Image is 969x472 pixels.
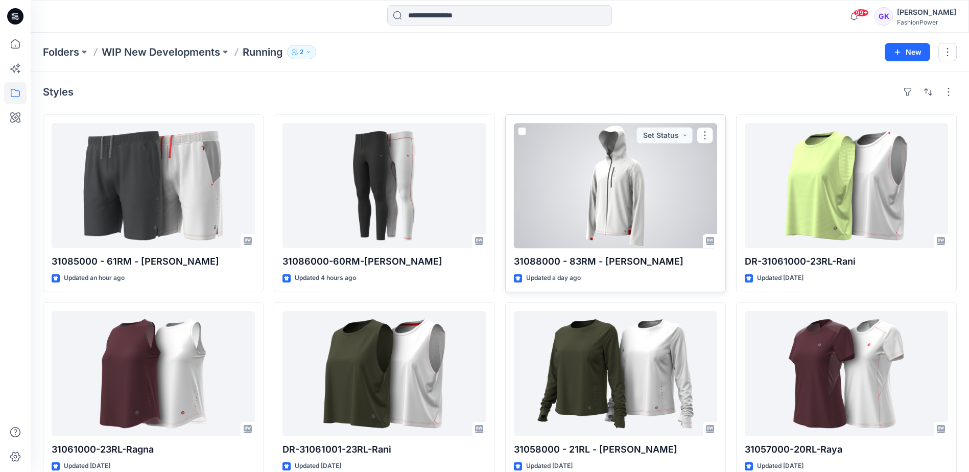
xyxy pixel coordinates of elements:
a: 31085000 - 61RM - Rufus [52,123,255,248]
p: DR-31061000-23RL-Rani [745,254,948,269]
p: Updated [DATE] [526,461,573,471]
div: GK [875,7,893,26]
a: 31088000 - 83RM - Reed [514,123,717,248]
a: 31086000-60RM-Renee [282,123,486,248]
p: 31086000-60RM-[PERSON_NAME] [282,254,486,269]
a: DR-31061001-23RL-Rani [282,311,486,436]
p: 31088000 - 83RM - [PERSON_NAME] [514,254,717,269]
a: 31057000-20RL-Raya [745,311,948,436]
button: New [885,43,930,61]
a: 31061000-23RL-Ragna [52,311,255,436]
p: Updated [DATE] [64,461,110,471]
p: Running [243,45,283,59]
p: Updated an hour ago [64,273,125,284]
a: 31058000 - 21RL - Ravita [514,311,717,436]
p: 2 [300,46,303,58]
p: Updated [DATE] [757,461,803,471]
p: Updated 4 hours ago [295,273,356,284]
p: Updated [DATE] [295,461,341,471]
p: 31058000 - 21RL - [PERSON_NAME] [514,442,717,457]
p: Updated [DATE] [757,273,803,284]
p: Updated a day ago [526,273,581,284]
p: 31085000 - 61RM - [PERSON_NAME] [52,254,255,269]
p: DR-31061001-23RL-Rani [282,442,486,457]
a: WIP New Developments [102,45,220,59]
button: 2 [287,45,316,59]
p: 31057000-20RL-Raya [745,442,948,457]
p: 31061000-23RL-Ragna [52,442,255,457]
div: [PERSON_NAME] [897,6,956,18]
a: Folders [43,45,79,59]
div: FashionPower [897,18,956,26]
h4: Styles [43,86,74,98]
a: DR-31061000-23RL-Rani [745,123,948,248]
span: 99+ [854,9,869,17]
